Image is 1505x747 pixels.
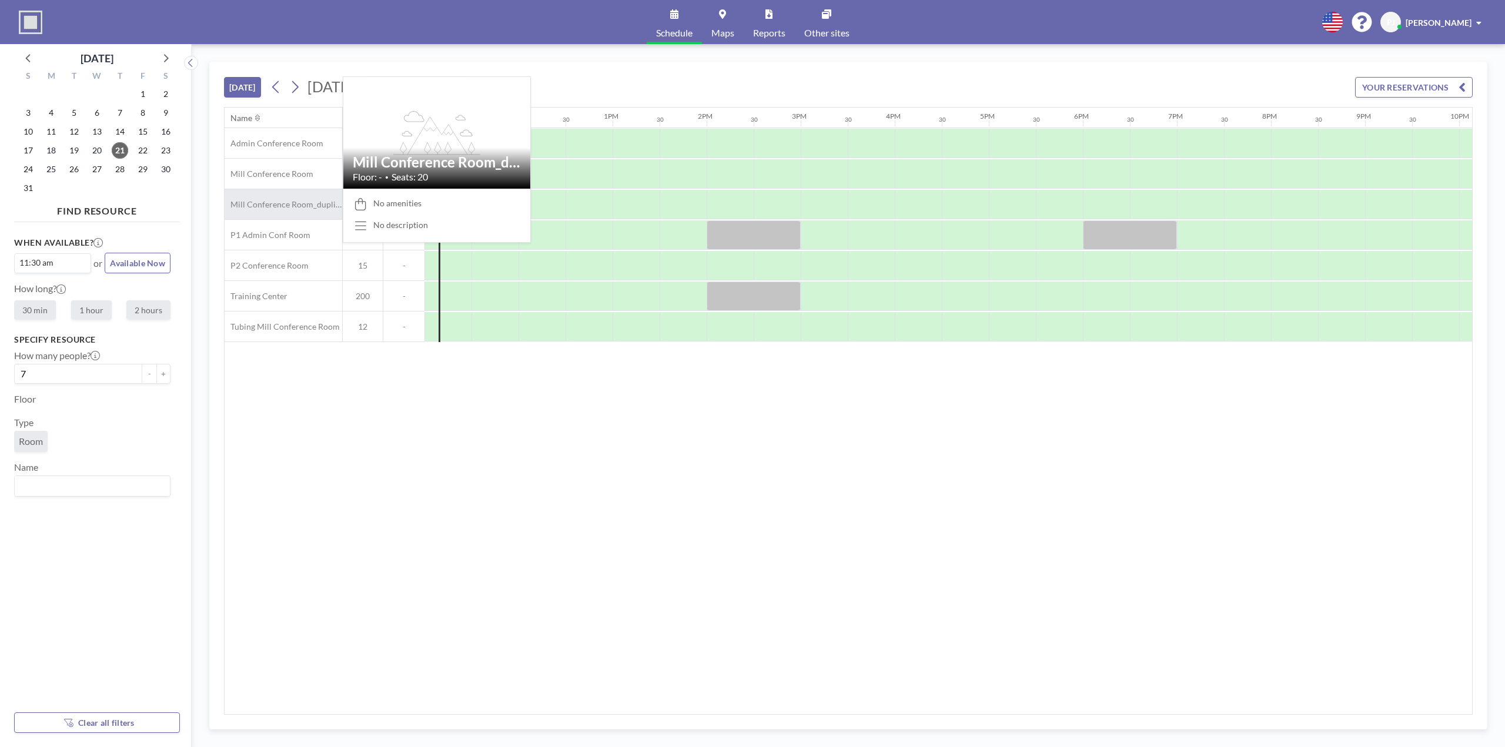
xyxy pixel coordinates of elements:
span: PJ [1387,17,1395,28]
label: Name [14,461,38,473]
span: Schedule [656,28,693,38]
span: Thursday, August 21, 2025 [112,142,128,159]
label: 2 hours [126,300,170,320]
div: Search for option [15,476,170,496]
div: T [108,69,131,85]
div: 30 [1127,116,1134,123]
span: Tubing Mill Conference Room [225,321,340,332]
div: 8PM [1262,112,1277,120]
div: 6PM [1074,112,1089,120]
span: Friday, August 8, 2025 [135,105,151,121]
span: P1 Admin Conf Room [225,230,310,240]
label: How long? [14,283,66,294]
span: Available Now [110,258,165,268]
span: 12 [343,321,383,332]
div: S [17,69,40,85]
div: Search for option [15,254,91,272]
div: 30 [845,116,852,123]
div: 30 [1033,116,1040,123]
span: Wednesday, August 27, 2025 [89,161,105,177]
img: organization-logo [19,11,42,34]
span: Friday, August 15, 2025 [135,123,151,140]
span: Sunday, August 24, 2025 [20,161,36,177]
input: Search for option [56,256,84,269]
span: 15 [343,260,383,271]
h2: Mill Conference Room_duplicate [353,153,521,171]
span: Wednesday, August 13, 2025 [89,123,105,140]
div: Name [230,113,252,123]
span: Training Center [225,291,287,302]
span: Wednesday, August 20, 2025 [89,142,105,159]
div: 30 [1315,116,1322,123]
button: + [156,364,170,384]
span: Sunday, August 10, 2025 [20,123,36,140]
div: 30 [657,116,664,123]
label: How many people? [14,350,100,361]
span: Monday, August 25, 2025 [43,161,59,177]
div: W [86,69,109,85]
h4: FIND RESOURCE [14,200,180,217]
span: Admin Conference Room [225,138,323,149]
button: [DATE] [224,77,261,98]
span: Saturday, August 16, 2025 [158,123,174,140]
span: Seats: 20 [392,171,428,183]
span: No amenities [373,198,422,209]
span: Thursday, August 7, 2025 [112,105,128,121]
div: [DATE] [81,50,113,66]
div: 9PM [1356,112,1371,120]
span: [PERSON_NAME] [1406,18,1471,28]
button: - [142,364,156,384]
div: 5PM [980,112,995,120]
span: Mill Conference Room [225,169,313,179]
label: 30 min [14,300,56,320]
span: Sunday, August 31, 2025 [20,180,36,196]
span: Monday, August 18, 2025 [43,142,59,159]
span: Monday, August 4, 2025 [43,105,59,121]
span: 200 [343,291,383,302]
div: No description [373,220,428,230]
div: 30 [1221,116,1228,123]
span: Thursday, August 14, 2025 [112,123,128,140]
span: Tuesday, August 12, 2025 [66,123,82,140]
div: 30 [751,116,758,123]
span: or [93,257,102,269]
span: Mill Conference Room_duplicate [225,199,342,210]
div: 10PM [1450,112,1469,120]
button: Clear all filters [14,712,180,733]
span: - [383,321,424,332]
span: • [385,173,389,181]
label: Type [14,417,34,428]
div: 7PM [1168,112,1183,120]
label: 1 hour [71,300,112,320]
span: Thursday, August 28, 2025 [112,161,128,177]
div: M [40,69,63,85]
span: 11:30 am [17,257,55,269]
div: 30 [563,116,570,123]
div: 2PM [698,112,713,120]
span: Floor: - [353,171,382,183]
div: S [154,69,177,85]
div: T [63,69,86,85]
span: Saturday, August 23, 2025 [158,142,174,159]
span: Other sites [804,28,850,38]
span: Room [19,436,43,447]
span: Tuesday, August 26, 2025 [66,161,82,177]
span: Tuesday, August 19, 2025 [66,142,82,159]
div: 3PM [792,112,807,120]
button: Available Now [105,253,170,273]
span: [DATE] [307,78,354,95]
span: Wednesday, August 6, 2025 [89,105,105,121]
h3: Specify resource [14,334,170,345]
div: F [131,69,154,85]
label: Floor [14,393,36,405]
div: 4PM [886,112,901,120]
span: Saturday, August 2, 2025 [158,86,174,102]
span: Maps [711,28,734,38]
span: Friday, August 1, 2025 [135,86,151,102]
span: Friday, August 22, 2025 [135,142,151,159]
span: Friday, August 29, 2025 [135,161,151,177]
span: Tuesday, August 5, 2025 [66,105,82,121]
div: 30 [939,116,946,123]
span: Sunday, August 17, 2025 [20,142,36,159]
span: Monday, August 11, 2025 [43,123,59,140]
